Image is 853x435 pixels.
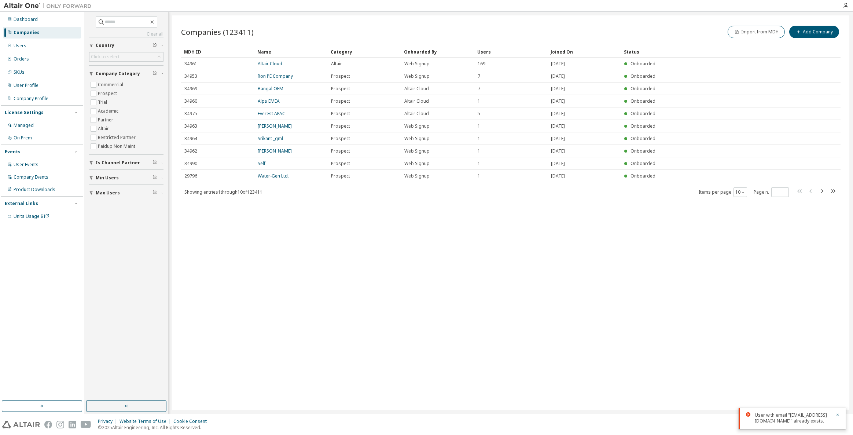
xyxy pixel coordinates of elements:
div: Company Profile [14,96,48,102]
span: Onboarded [630,110,655,117]
div: Users [14,43,26,49]
div: Joined On [551,46,618,58]
a: Self [258,160,265,167]
a: Altair Cloud [258,61,282,67]
a: Bangal OEM [258,85,283,92]
div: Click to select [89,52,163,61]
span: 7 [478,73,480,79]
button: Max Users [89,185,163,201]
span: Prospect [331,148,350,154]
label: Restricted Partner [98,133,137,142]
a: Alps EMEA [258,98,280,104]
label: Paidup Non Maint [98,142,137,151]
span: Onboarded [630,135,655,142]
div: Product Downloads [14,187,55,193]
span: Onboarded [630,98,655,104]
span: Prospect [331,173,350,179]
span: Onboarded [630,123,655,129]
img: facebook.svg [44,421,52,428]
div: Managed [14,123,34,128]
span: Web Signup [404,61,430,67]
span: Onboarded [630,85,655,92]
span: Onboarded [630,173,655,179]
div: Website Terms of Use [120,418,173,424]
div: Company Events [14,174,48,180]
button: Country [89,37,163,54]
div: SKUs [14,69,25,75]
button: Add Company [789,26,839,38]
label: Commercial [98,80,125,89]
span: Onboarded [630,73,655,79]
div: MDH ID [184,46,251,58]
div: License Settings [5,110,44,116]
span: Onboarded [630,61,655,67]
span: Web Signup [404,161,430,167]
div: External Links [5,201,38,206]
div: Cookie Consent [173,418,211,424]
div: Category [331,46,398,58]
span: Onboarded [630,148,655,154]
label: Prospect [98,89,118,98]
span: 1 [478,123,480,129]
span: Min Users [96,175,119,181]
img: youtube.svg [81,421,91,428]
span: 1 [478,148,480,154]
span: Prospect [331,111,350,117]
span: Country [96,43,114,48]
label: Trial [98,98,109,107]
span: [DATE] [551,111,565,117]
div: Name [257,46,325,58]
span: Clear filter [152,190,157,196]
span: [DATE] [551,98,565,104]
span: 1 [478,136,480,142]
span: 1 [478,173,480,179]
button: Import from MDH [728,26,785,38]
span: [DATE] [551,61,565,67]
label: Partner [98,116,115,124]
button: Company Category [89,66,163,82]
span: Clear filter [152,160,157,166]
span: [DATE] [551,86,565,92]
span: Page n. [754,187,789,197]
button: 10 [735,189,745,195]
span: Web Signup [404,136,430,142]
span: 169 [478,61,485,67]
span: Prospect [331,136,350,142]
span: [DATE] [551,161,565,167]
img: Altair One [4,2,95,10]
span: Max Users [96,190,120,196]
span: Clear filter [152,71,157,77]
div: User Profile [14,83,38,88]
span: 34969 [184,86,197,92]
span: Altair Cloud [404,98,429,104]
div: On Prem [14,135,32,141]
a: Everest APAC [258,110,285,117]
span: Companies (123411) [181,27,254,37]
span: Altair Cloud [404,86,429,92]
span: Is Channel Partner [96,160,140,166]
div: Status [624,46,797,58]
div: User Events [14,162,38,168]
span: Prospect [331,98,350,104]
div: Events [5,149,21,155]
span: Showing entries 1 through 10 of 123411 [184,189,262,195]
button: Min Users [89,170,163,186]
span: [DATE] [551,136,565,142]
span: Clear filter [152,175,157,181]
div: Privacy [98,418,120,424]
div: Orders [14,56,29,62]
span: 1 [478,98,480,104]
div: Companies [14,30,40,36]
span: 34961 [184,61,197,67]
span: Onboarded [630,160,655,167]
img: instagram.svg [56,421,64,428]
a: Clear all [89,31,163,37]
span: 34964 [184,136,197,142]
div: Users [477,46,545,58]
span: Items per page [699,187,747,197]
label: Altair [98,124,110,133]
span: 34962 [184,148,197,154]
span: Web Signup [404,123,430,129]
span: Altair [331,61,342,67]
span: Altair Cloud [404,111,429,117]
